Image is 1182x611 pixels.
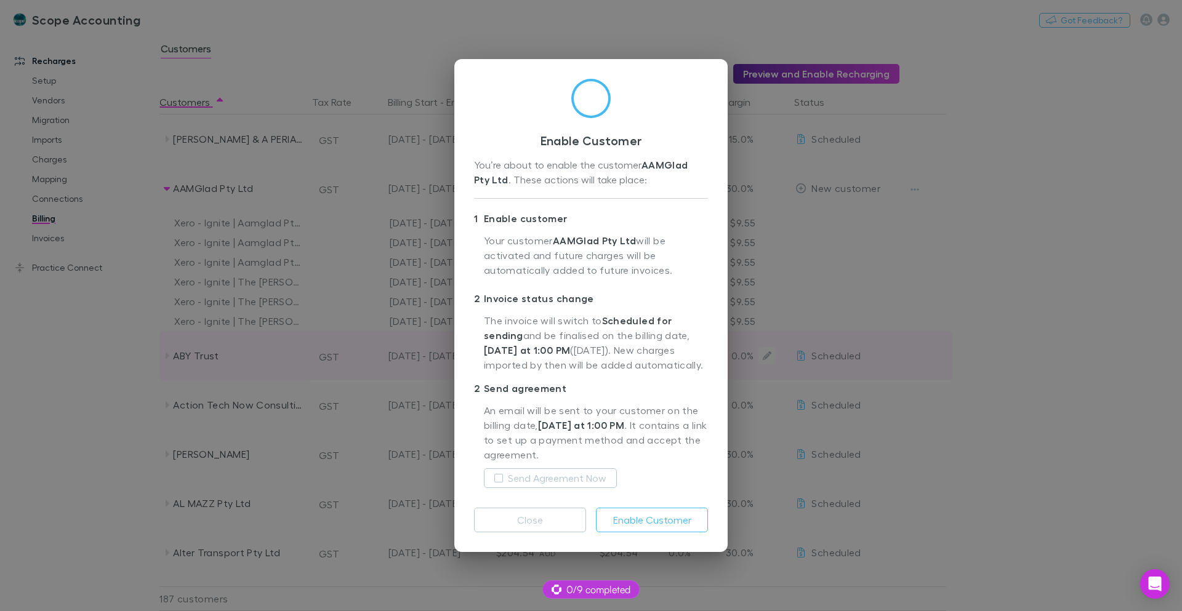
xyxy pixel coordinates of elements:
[553,234,637,247] strong: AAMGlad Pty Ltd
[484,344,570,356] strong: [DATE] at 1:00 PM
[474,378,708,398] p: Send agreement
[508,471,606,485] label: Send Agreement Now
[474,158,708,188] div: You’re about to enable the customer . These actions will take place:
[474,209,708,228] p: Enable customer
[484,403,708,463] p: An email will be sent to your customer on the billing date, . It contains a link to set up a paym...
[474,133,708,148] h3: Enable Customer
[474,291,484,306] div: 2
[484,313,708,373] p: The invoice will switch to and be finalised on the billing date, ([DATE]) . New charges imported ...
[1140,569,1170,599] div: Open Intercom Messenger
[474,211,484,226] div: 1
[474,289,708,308] p: Invoice status change
[474,508,586,532] button: Close
[474,381,484,396] div: 2
[538,419,624,431] strong: [DATE] at 1:00 PM
[484,233,708,284] p: Your customer will be activated and future charges will be automatically added to future invoices.
[596,508,708,532] button: Enable Customer
[484,468,617,488] button: Send Agreement Now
